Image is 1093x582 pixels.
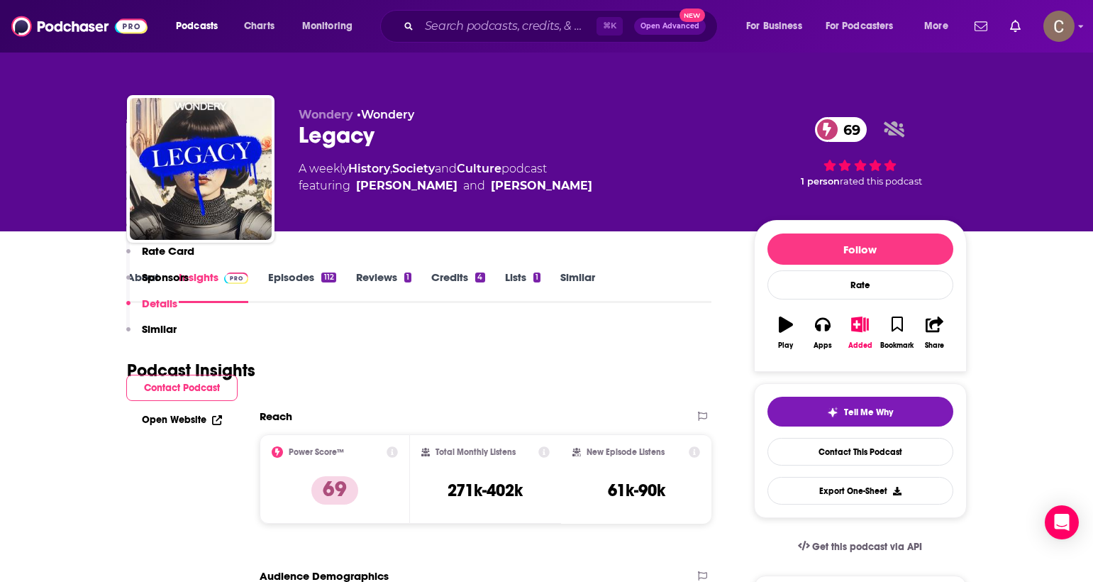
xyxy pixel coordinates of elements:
button: Similar [126,322,177,348]
span: Tell Me Why [844,407,893,418]
a: Get this podcast via API [787,529,934,564]
div: Play [778,341,793,350]
span: • [357,108,414,121]
div: Added [848,341,872,350]
h2: Total Monthly Listens [435,447,516,457]
p: 69 [311,476,358,505]
button: Play [767,307,804,358]
span: rated this podcast [840,176,922,187]
a: Episodes112 [268,270,335,303]
a: Contact This Podcast [767,438,953,466]
button: open menu [736,15,820,38]
h2: Reach [260,410,292,423]
button: Details [126,297,177,323]
button: Open AdvancedNew [634,18,706,35]
span: Monitoring [302,16,353,36]
div: A weekly podcast [299,160,592,194]
img: Podchaser - Follow, Share and Rate Podcasts [11,13,148,40]
div: Search podcasts, credits, & more... [394,10,731,43]
div: Open Intercom Messenger [1045,505,1079,539]
div: Share [925,341,944,350]
button: Share [916,307,953,358]
a: Culture [457,162,501,175]
p: Sponsors [142,270,189,284]
a: Credits4 [431,270,484,303]
button: Added [841,307,878,358]
a: Wondery [361,108,414,121]
img: User Profile [1043,11,1075,42]
span: 1 person [801,176,840,187]
div: [PERSON_NAME] [491,177,592,194]
span: ⌘ K [597,17,623,35]
span: featuring [299,177,592,194]
span: Open Advanced [640,23,699,30]
h2: Power Score™ [289,447,344,457]
button: open menu [292,15,371,38]
a: Open Website [142,414,222,426]
span: More [924,16,948,36]
a: Similar [560,270,595,303]
div: 1 [533,273,540,282]
span: Podcasts [176,16,218,36]
div: 69 1 personrated this podcast [754,108,967,196]
button: Bookmark [879,307,916,358]
a: 69 [815,117,867,142]
span: For Business [746,16,802,36]
span: and [463,177,485,194]
span: and [435,162,457,175]
a: Reviews1 [356,270,411,303]
button: open menu [166,15,236,38]
div: Apps [814,341,832,350]
button: Export One-Sheet [767,477,953,505]
div: 1 [404,273,411,282]
span: For Podcasters [826,16,894,36]
span: 69 [829,117,867,142]
div: 112 [321,273,335,282]
p: Details [142,297,177,310]
img: Legacy [130,98,272,240]
button: Follow [767,234,953,265]
button: Apps [804,307,841,358]
span: New [679,9,705,22]
div: Rate [767,270,953,300]
input: Search podcasts, credits, & more... [419,15,597,38]
p: Similar [142,322,177,336]
h2: New Episode Listens [587,447,665,457]
button: Show profile menu [1043,11,1075,42]
div: Bookmark [880,341,914,350]
span: , [390,162,392,175]
span: Get this podcast via API [812,541,922,553]
span: Charts [244,16,274,36]
button: Sponsors [126,270,189,297]
a: Show notifications dropdown [1004,14,1026,38]
button: open menu [816,15,914,38]
a: Show notifications dropdown [969,14,993,38]
a: Lists1 [505,270,540,303]
a: Charts [235,15,283,38]
h3: 61k-90k [608,480,665,501]
img: tell me why sparkle [827,407,838,418]
h3: 271k-402k [448,480,523,501]
a: History [348,162,390,175]
div: [PERSON_NAME] [356,177,457,194]
span: Wondery [299,108,353,121]
button: tell me why sparkleTell Me Why [767,397,953,427]
div: 4 [475,273,484,282]
button: Contact Podcast [126,375,238,401]
span: Logged in as clay.bolton [1043,11,1075,42]
a: Society [392,162,435,175]
button: open menu [914,15,966,38]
